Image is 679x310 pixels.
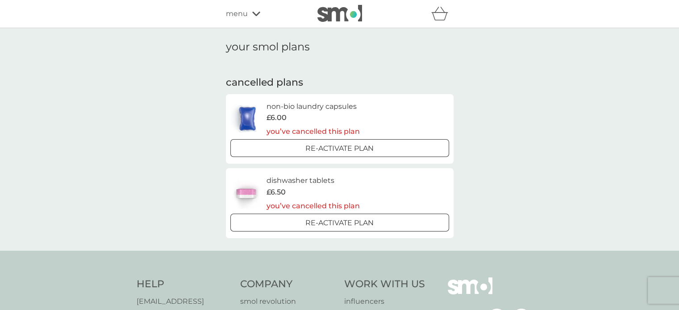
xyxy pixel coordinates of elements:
[305,143,374,154] p: Re-activate Plan
[305,217,374,229] p: Re-activate Plan
[267,126,360,137] p: you’ve cancelled this plan
[240,296,335,307] a: smol revolution
[267,112,287,124] span: £6.00
[344,277,425,291] h4: Work With Us
[267,186,286,198] span: £6.50
[317,5,362,22] img: smol
[431,5,454,23] div: basket
[230,139,449,157] button: Re-activate Plan
[448,277,492,308] img: smol
[267,175,360,186] h6: dishwasher tablets
[226,76,454,90] h2: cancelled plans
[344,296,425,307] a: influencers
[230,178,262,209] img: dishwasher tablets
[230,103,264,134] img: non-bio laundry capsules
[137,277,232,291] h4: Help
[226,41,454,54] h1: your smol plans
[267,200,360,212] p: you’ve cancelled this plan
[230,214,449,231] button: Re-activate Plan
[226,8,248,20] span: menu
[240,277,335,291] h4: Company
[267,101,360,112] h6: non-bio laundry capsules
